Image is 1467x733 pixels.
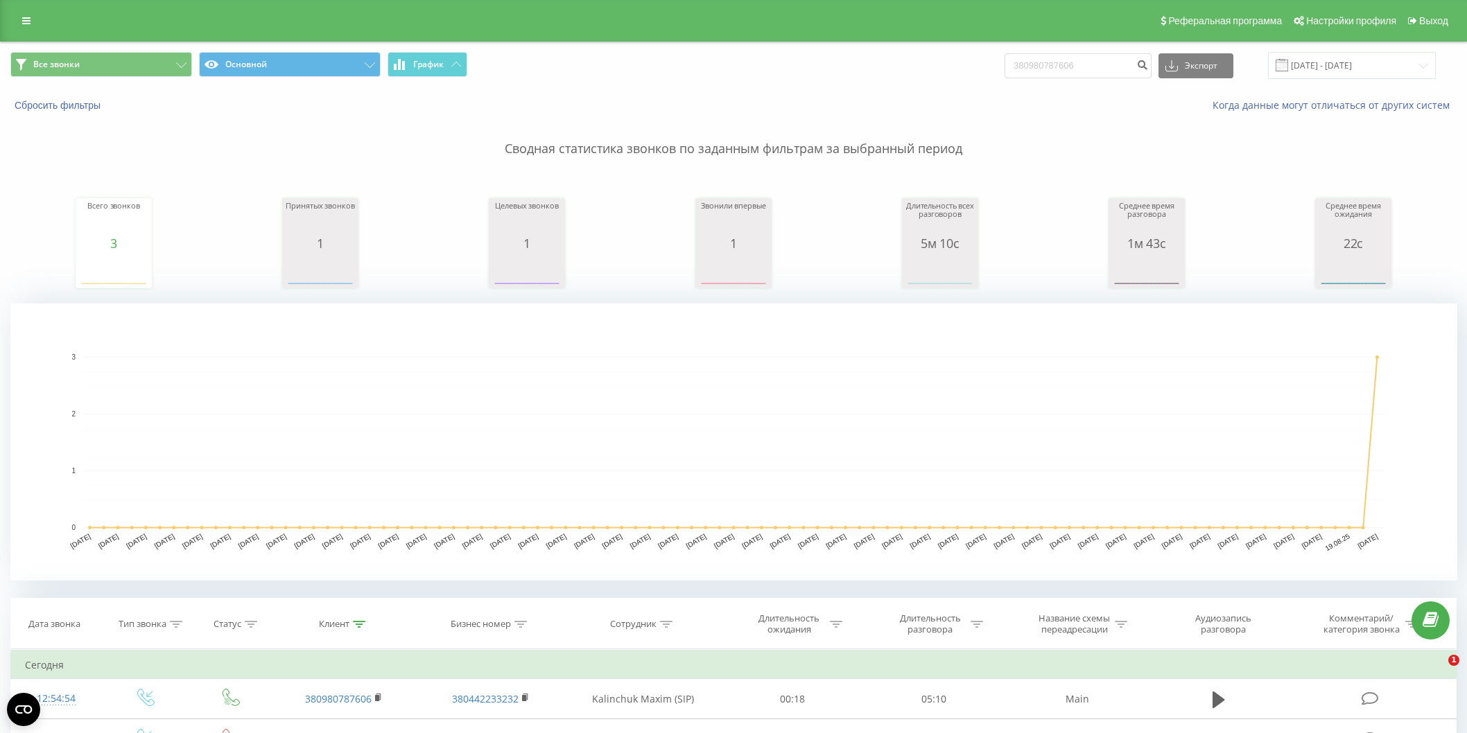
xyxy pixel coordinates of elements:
[69,532,92,549] text: [DATE]
[119,619,166,630] div: Тип звонка
[28,619,80,630] div: Дата звонка
[153,532,176,549] text: [DATE]
[286,236,355,250] div: 1
[1301,532,1323,549] text: [DATE]
[214,619,241,630] div: Статус
[863,679,1005,719] td: 05:10
[10,303,1457,581] svg: A chart.
[433,532,455,549] text: [DATE]
[1356,532,1379,549] text: [DATE]
[181,532,204,549] text: [DATE]
[265,532,288,549] text: [DATE]
[1112,250,1181,292] svg: A chart.
[905,236,975,250] div: 5м 10с
[125,532,148,549] text: [DATE]
[293,532,315,549] text: [DATE]
[1048,532,1071,549] text: [DATE]
[601,532,624,549] text: [DATE]
[79,236,148,250] div: 3
[699,250,768,292] svg: A chart.
[1244,532,1267,549] text: [DATE]
[209,532,232,549] text: [DATE]
[451,619,511,630] div: Бизнес номер
[1077,532,1100,549] text: [DATE]
[1324,532,1352,552] text: 19.08.25
[1005,679,1152,719] td: Main
[1005,53,1152,78] input: Поиск по номеру
[492,250,562,292] svg: A chart.
[237,532,260,549] text: [DATE]
[713,532,736,549] text: [DATE]
[993,532,1016,549] text: [DATE]
[97,532,120,549] text: [DATE]
[1112,236,1181,250] div: 1м 43с
[1420,655,1453,688] iframe: Intercom live chat
[1132,532,1155,549] text: [DATE]
[964,532,987,549] text: [DATE]
[853,532,876,549] text: [DATE]
[461,532,484,549] text: [DATE]
[824,532,847,549] text: [DATE]
[305,692,372,705] a: 380980787606
[657,532,679,549] text: [DATE]
[1319,236,1388,250] div: 22с
[1306,15,1396,26] span: Настройки профиля
[905,202,975,236] div: Длительность всех разговоров
[1272,532,1295,549] text: [DATE]
[1037,612,1111,636] div: Название схемы переадресации
[699,202,768,236] div: Звонили впервые
[489,532,512,549] text: [DATE]
[1188,532,1211,549] text: [DATE]
[699,236,768,250] div: 1
[79,250,148,292] div: A chart.
[33,59,80,70] span: Все звонки
[1448,655,1459,666] span: 1
[11,651,1457,679] td: Сегодня
[1321,612,1402,636] div: Комментарий/категория звонка
[610,619,657,630] div: Сотрудник
[1158,53,1233,78] button: Экспорт
[740,532,763,549] text: [DATE]
[286,250,355,292] svg: A chart.
[492,202,562,236] div: Целевых звонков
[349,532,372,549] text: [DATE]
[79,202,148,236] div: Всего звонков
[1104,532,1127,549] text: [DATE]
[319,619,349,630] div: Клиент
[413,60,444,69] span: График
[452,692,519,705] a: 380442233232
[25,685,87,712] div: 12:54:54
[405,532,428,549] text: [DATE]
[7,693,40,726] button: Open CMP widget
[937,532,960,549] text: [DATE]
[71,353,76,361] text: 3
[517,532,539,549] text: [DATE]
[1419,15,1448,26] span: Выход
[71,467,76,475] text: 1
[905,250,975,292] svg: A chart.
[10,99,107,112] button: Сбросить фильтры
[377,532,400,549] text: [DATE]
[71,410,76,418] text: 2
[685,532,708,549] text: [DATE]
[545,532,568,549] text: [DATE]
[1319,202,1388,236] div: Среднее время ожидания
[722,679,863,719] td: 00:18
[1161,532,1183,549] text: [DATE]
[893,612,967,636] div: Длительность разговора
[71,524,76,531] text: 0
[769,532,792,549] text: [DATE]
[629,532,652,549] text: [DATE]
[797,532,819,549] text: [DATE]
[388,52,467,77] button: График
[492,236,562,250] div: 1
[752,612,826,636] div: Длительность ожидания
[1319,250,1388,292] svg: A chart.
[10,112,1457,158] p: Сводная статистика звонков по заданным фильтрам за выбранный период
